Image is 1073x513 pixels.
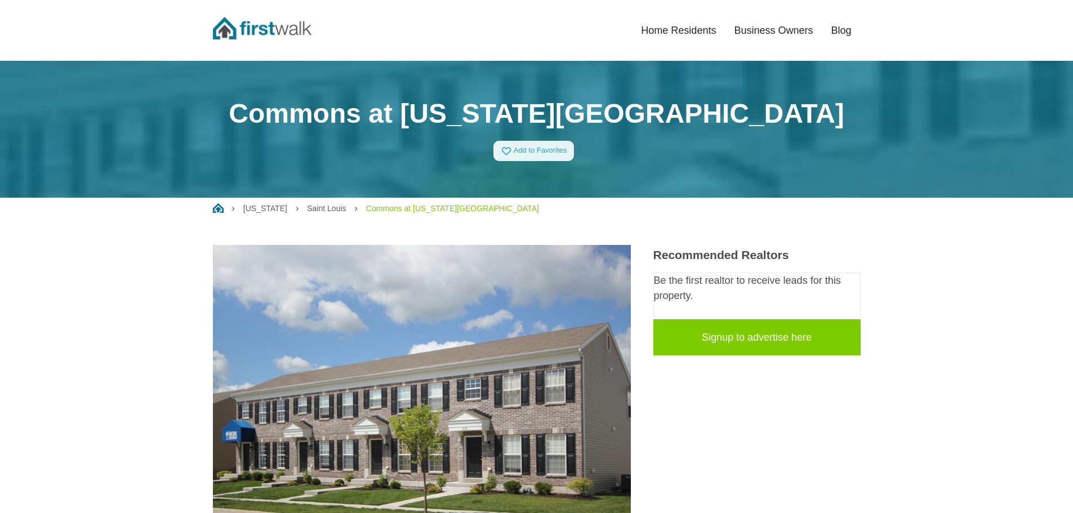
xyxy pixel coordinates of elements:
[213,97,861,130] h1: Commons at [US_STATE][GEOGRAPHIC_DATA]
[366,204,539,213] a: Commons at [US_STATE][GEOGRAPHIC_DATA]
[725,18,822,43] a: Business Owners
[632,18,725,43] a: Home Residents
[213,17,311,39] img: FirstWalk
[822,18,860,43] a: Blog
[654,273,860,304] p: Be the first realtor to receive leads for this property.
[307,204,346,213] a: Saint Louis
[493,141,575,161] a: Add to Favorites
[653,319,861,355] a: Signup to advertise here
[653,248,861,262] h3: Recommended Realtors
[243,204,287,213] a: [US_STATE]
[514,146,567,155] span: Add to Favorites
